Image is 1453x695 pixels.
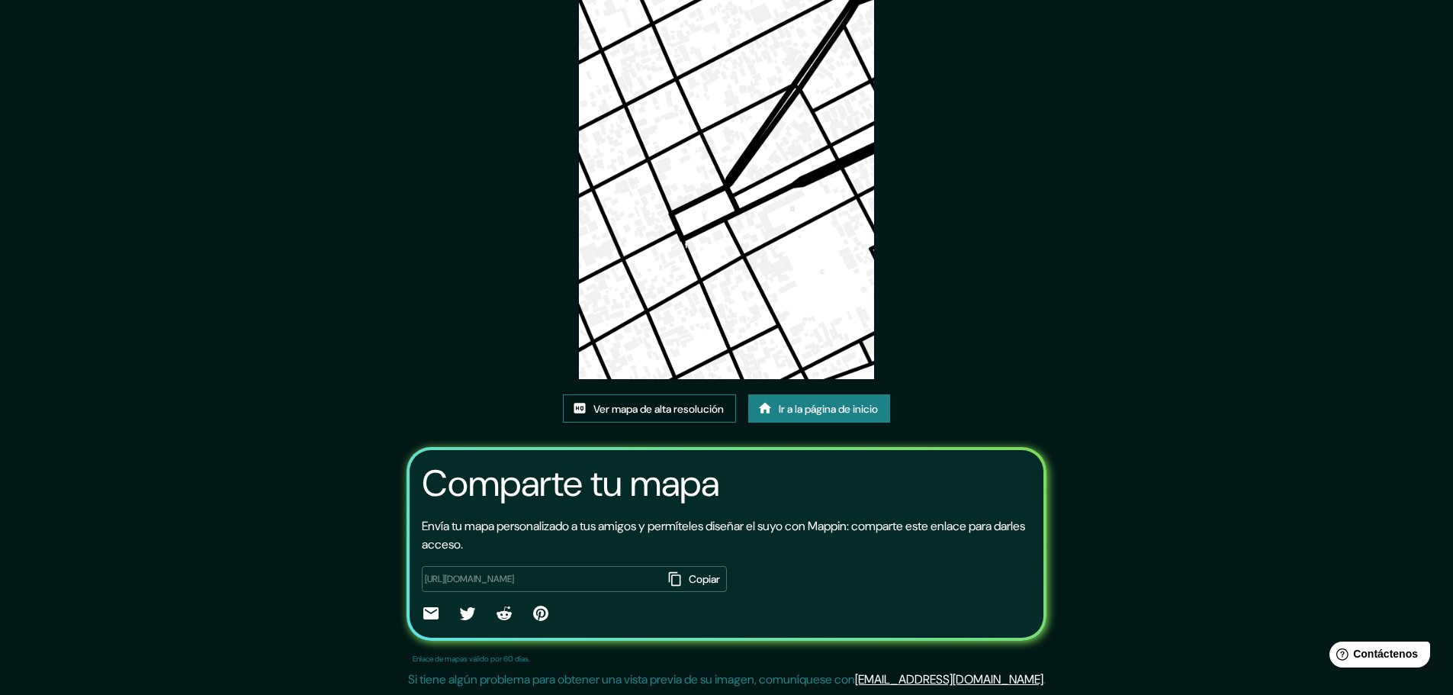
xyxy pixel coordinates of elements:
a: [EMAIL_ADDRESS][DOMAIN_NAME] [855,671,1043,687]
font: . [1043,671,1046,687]
font: Enlace de mapas válido por 60 días. [413,654,530,664]
font: Ver mapa de alta resolución [593,402,724,416]
font: Copiar [689,573,720,587]
font: Comparte tu mapa [422,459,719,507]
font: Ir a la página de inicio [779,402,878,416]
iframe: Lanzador de widgets de ayuda [1317,635,1436,678]
font: Envía tu mapa personalizado a tus amigos y permíteles diseñar el suyo con Mappin: comparte este e... [422,518,1025,552]
font: Si tiene algún problema para obtener una vista previa de su imagen, comuníquese con [408,671,855,687]
a: Ir a la página de inicio [748,394,890,423]
button: Copiar [664,566,727,592]
a: Ver mapa de alta resolución [563,394,736,423]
